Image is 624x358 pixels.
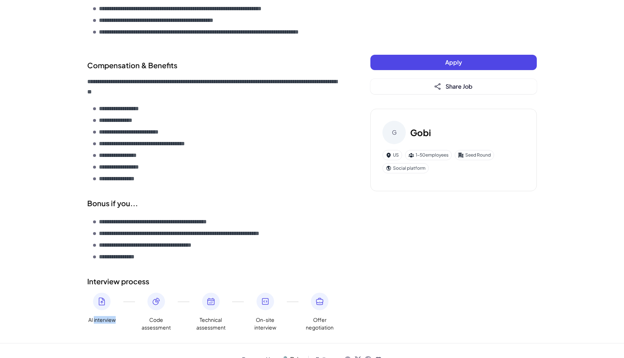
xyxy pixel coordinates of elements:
div: 1-50 employees [405,150,452,160]
button: Share Job [370,79,537,94]
div: G [382,121,406,144]
h2: Interview process [87,276,341,287]
div: US [382,150,402,160]
span: Code assessment [142,316,171,331]
span: Share Job [446,82,473,90]
span: Apply [445,58,462,66]
div: Social platform [382,163,429,173]
button: Apply [370,55,537,70]
span: Technical assessment [196,316,226,331]
span: On-site interview [251,316,280,331]
span: Offer negotiation [305,316,334,331]
div: Compensation & Benefits [87,60,341,71]
h3: Gobi [410,126,431,139]
span: AI interview [88,316,116,324]
div: Bonus if you... [87,198,341,209]
div: Seed Round [455,150,494,160]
